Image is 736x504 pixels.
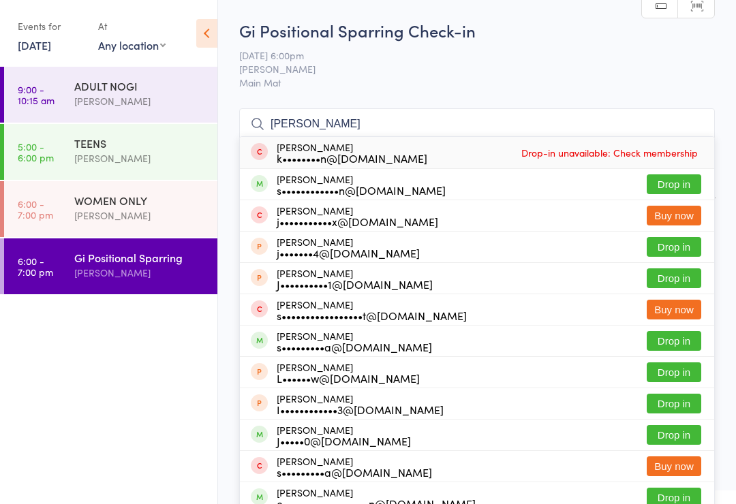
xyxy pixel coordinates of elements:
[18,37,51,52] a: [DATE]
[518,142,701,163] span: Drop-in unavailable: Check membership
[74,136,206,151] div: TEENS
[239,108,715,140] input: Search
[4,124,217,180] a: 5:00 -6:00 pmTEENS[PERSON_NAME]
[277,330,432,352] div: [PERSON_NAME]
[277,142,427,163] div: [PERSON_NAME]
[647,268,701,288] button: Drop in
[18,255,53,277] time: 6:00 - 7:00 pm
[18,84,55,106] time: 9:00 - 10:15 am
[647,174,701,194] button: Drop in
[74,208,206,223] div: [PERSON_NAME]
[647,331,701,351] button: Drop in
[647,394,701,413] button: Drop in
[277,216,438,227] div: j•••••••••••x@[DOMAIN_NAME]
[239,48,694,62] span: [DATE] 6:00pm
[277,362,420,383] div: [PERSON_NAME]
[277,299,467,321] div: [PERSON_NAME]
[647,300,701,319] button: Buy now
[277,268,433,289] div: [PERSON_NAME]
[647,425,701,445] button: Drop in
[277,205,438,227] div: [PERSON_NAME]
[647,456,701,476] button: Buy now
[239,76,715,89] span: Main Mat
[277,467,432,477] div: s•••••••••a@[DOMAIN_NAME]
[277,373,420,383] div: L••••••w@[DOMAIN_NAME]
[277,341,432,352] div: s•••••••••a@[DOMAIN_NAME]
[4,181,217,237] a: 6:00 -7:00 pmWOMEN ONLY[PERSON_NAME]
[74,78,206,93] div: ADULT NOGI
[647,362,701,382] button: Drop in
[98,15,166,37] div: At
[239,62,694,76] span: [PERSON_NAME]
[239,19,715,42] h2: Gi Positional Sparring Check-in
[277,424,411,446] div: [PERSON_NAME]
[277,310,467,321] div: s•••••••••••••••••t@[DOMAIN_NAME]
[74,265,206,281] div: [PERSON_NAME]
[647,206,701,225] button: Buy now
[277,393,444,415] div: [PERSON_NAME]
[277,435,411,446] div: J•••••0@[DOMAIN_NAME]
[74,93,206,109] div: [PERSON_NAME]
[4,67,217,123] a: 9:00 -10:15 amADULT NOGI[PERSON_NAME]
[277,404,444,415] div: I••••••••••••3@[DOMAIN_NAME]
[18,198,53,220] time: 6:00 - 7:00 pm
[74,151,206,166] div: [PERSON_NAME]
[18,15,85,37] div: Events for
[277,279,433,289] div: J••••••••••1@[DOMAIN_NAME]
[277,456,432,477] div: [PERSON_NAME]
[277,174,446,195] div: [PERSON_NAME]
[277,247,420,258] div: j•••••••4@[DOMAIN_NAME]
[277,153,427,163] div: k••••••••n@[DOMAIN_NAME]
[277,236,420,258] div: [PERSON_NAME]
[277,185,446,195] div: s••••••••••••n@[DOMAIN_NAME]
[74,193,206,208] div: WOMEN ONLY
[647,237,701,257] button: Drop in
[98,37,166,52] div: Any location
[18,141,54,163] time: 5:00 - 6:00 pm
[4,238,217,294] a: 6:00 -7:00 pmGi Positional Sparring[PERSON_NAME]
[74,250,206,265] div: Gi Positional Sparring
